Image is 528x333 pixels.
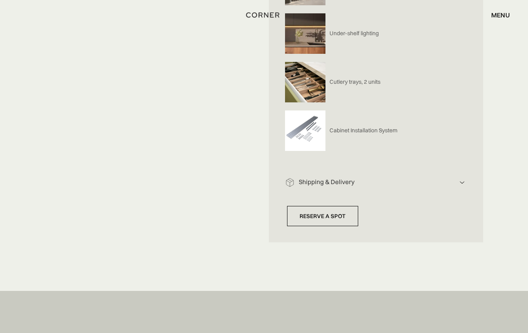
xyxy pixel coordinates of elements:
div: Shipping & Delivery [295,178,457,187]
div: menu [483,8,510,22]
p: Cutlery trays, 2 units [329,78,380,86]
a: home [239,10,289,20]
p: Cabinet Installation System [329,127,397,134]
div: menu [491,12,510,18]
a: Reserve a Spot [287,206,358,227]
p: Under-shelf lighting [329,30,379,37]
